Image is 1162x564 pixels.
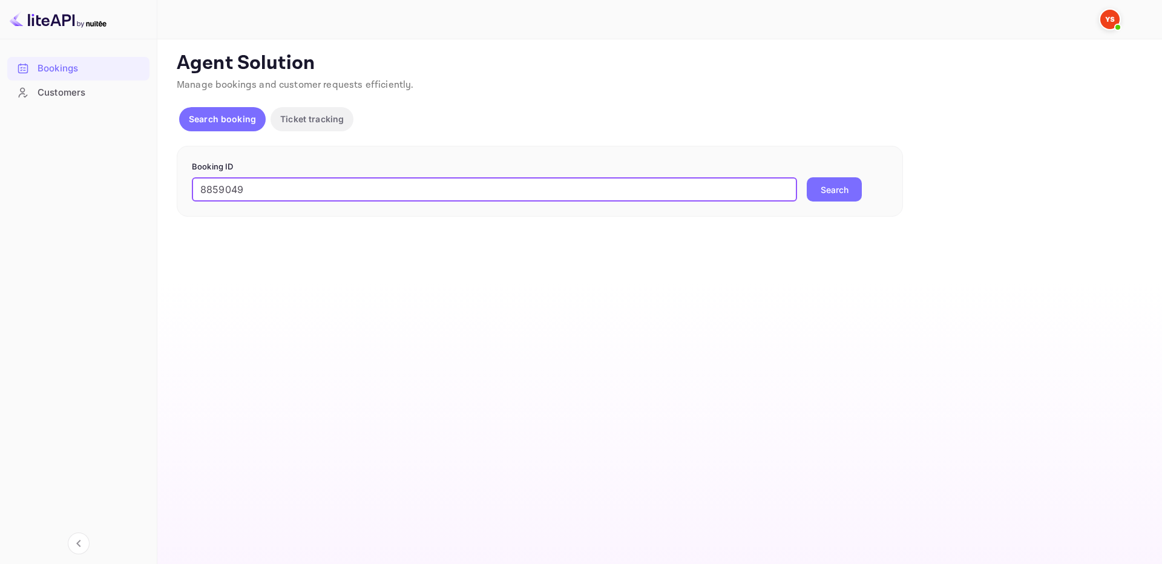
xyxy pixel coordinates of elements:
div: Customers [7,81,149,105]
div: Customers [38,86,143,100]
a: Bookings [7,57,149,79]
img: Yandex Support [1100,10,1120,29]
img: LiteAPI logo [10,10,107,29]
input: Enter Booking ID (e.g., 63782194) [192,177,797,202]
p: Booking ID [192,161,888,173]
div: Bookings [38,62,143,76]
div: Bookings [7,57,149,80]
span: Manage bookings and customer requests efficiently. [177,79,414,91]
button: Collapse navigation [68,533,90,554]
p: Search booking [189,113,256,125]
p: Ticket tracking [280,113,344,125]
button: Search [807,177,862,202]
a: Customers [7,81,149,103]
p: Agent Solution [177,51,1140,76]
